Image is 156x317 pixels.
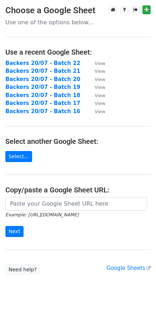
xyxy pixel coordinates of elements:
a: Need help? [5,264,40,275]
a: View [87,108,105,115]
a: View [87,60,105,66]
a: Backers 20/07 - Batch 21 [5,68,80,74]
small: View [95,101,105,106]
a: View [87,92,105,99]
small: View [95,69,105,74]
a: Backers 20/07 - Batch 20 [5,76,80,82]
h4: Use a recent Google Sheet: [5,48,151,56]
small: Example: [URL][DOMAIN_NAME] [5,212,79,217]
input: Paste your Google Sheet URL here [5,197,147,211]
a: Google Sheets [106,265,151,271]
a: View [87,68,105,74]
h4: Select another Google Sheet: [5,137,151,146]
h4: Copy/paste a Google Sheet URL: [5,186,151,194]
input: Next [5,226,24,237]
small: View [95,77,105,82]
a: View [87,100,105,106]
a: Backers 20/07 - Batch 18 [5,92,80,99]
a: View [87,84,105,90]
p: Use one of the options below... [5,19,151,26]
small: View [95,61,105,66]
h3: Choose a Google Sheet [5,5,151,16]
a: Backers 20/07 - Batch 17 [5,100,80,106]
small: View [95,93,105,98]
small: View [95,85,105,90]
a: View [87,76,105,82]
a: Select... [5,151,32,162]
small: View [95,109,105,114]
a: Backers 20/07 - Batch 19 [5,84,80,90]
a: Backers 20/07 - Batch 22 [5,60,80,66]
a: Backers 20/07 - Batch 16 [5,108,80,115]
